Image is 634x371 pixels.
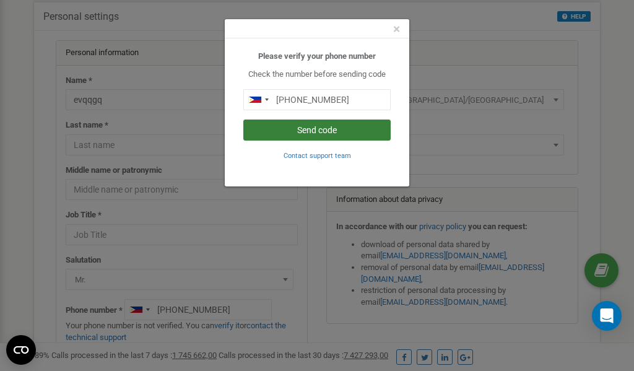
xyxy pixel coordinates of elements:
a: Contact support team [284,151,351,160]
div: Telephone country code [244,90,272,110]
button: Open CMP widget [6,335,36,365]
small: Contact support team [284,152,351,160]
span: × [393,22,400,37]
button: Send code [243,120,391,141]
p: Check the number before sending code [243,69,391,81]
button: Close [393,23,400,36]
b: Please verify your phone number [258,51,376,61]
input: 0905 123 4567 [243,89,391,110]
div: Open Intercom Messenger [592,301,622,331]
